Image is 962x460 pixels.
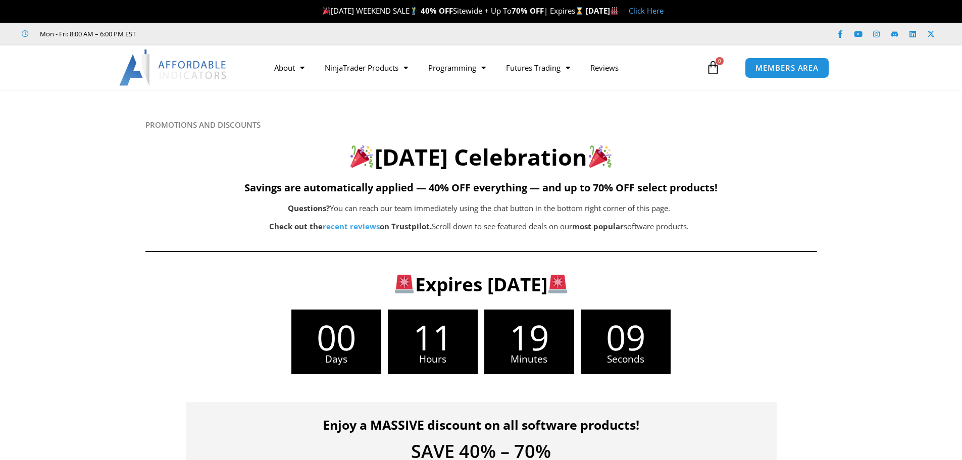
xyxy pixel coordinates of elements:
img: 🎉 [350,145,373,168]
a: NinjaTrader Products [315,56,418,79]
p: Scroll down to see featured deals on our software products. [196,220,763,234]
img: 🚨 [548,275,567,293]
a: Programming [418,56,496,79]
strong: 40% OFF [421,6,453,16]
a: About [264,56,315,79]
a: recent reviews [323,221,380,231]
span: 00 [291,320,381,354]
a: Click Here [629,6,664,16]
h6: PROMOTIONS AND DISCOUNTS [145,120,817,130]
span: [DATE] WEEKEND SALE Sitewide + Up To | Expires [320,6,585,16]
h4: Enjoy a MASSIVE discount on all software products! [201,417,762,432]
h3: Expires [DATE] [198,272,764,296]
img: ⌛ [576,7,583,15]
img: 🎉 [589,145,612,168]
img: LogoAI | Affordable Indicators – NinjaTrader [119,49,228,86]
span: Hours [388,354,478,364]
h5: Savings are automatically applied — 40% OFF everything — and up to 70% OFF select products! [145,182,817,194]
a: Futures Trading [496,56,580,79]
nav: Menu [264,56,703,79]
img: 🚨 [395,275,414,293]
a: MEMBERS AREA [745,58,829,78]
span: 11 [388,320,478,354]
span: 0 [716,57,724,65]
span: Minutes [484,354,574,364]
h2: [DATE] Celebration [145,142,817,172]
strong: Check out the on Trustpilot. [269,221,432,231]
a: Reviews [580,56,629,79]
span: Seconds [581,354,671,364]
strong: 70% OFF [512,6,544,16]
img: 🎉 [323,7,330,15]
img: 🏭 [611,7,618,15]
iframe: Customer reviews powered by Trustpilot [150,29,301,39]
span: 09 [581,320,671,354]
span: 19 [484,320,574,354]
strong: [DATE] [586,6,619,16]
span: MEMBERS AREA [755,64,819,72]
b: most popular [572,221,624,231]
p: You can reach our team immediately using the chat button in the bottom right corner of this page. [196,201,763,216]
b: Questions? [288,203,330,213]
span: Days [291,354,381,364]
img: 🏌️‍♂️ [410,7,418,15]
a: 0 [691,53,735,82]
span: Mon - Fri: 8:00 AM – 6:00 PM EST [37,28,136,40]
